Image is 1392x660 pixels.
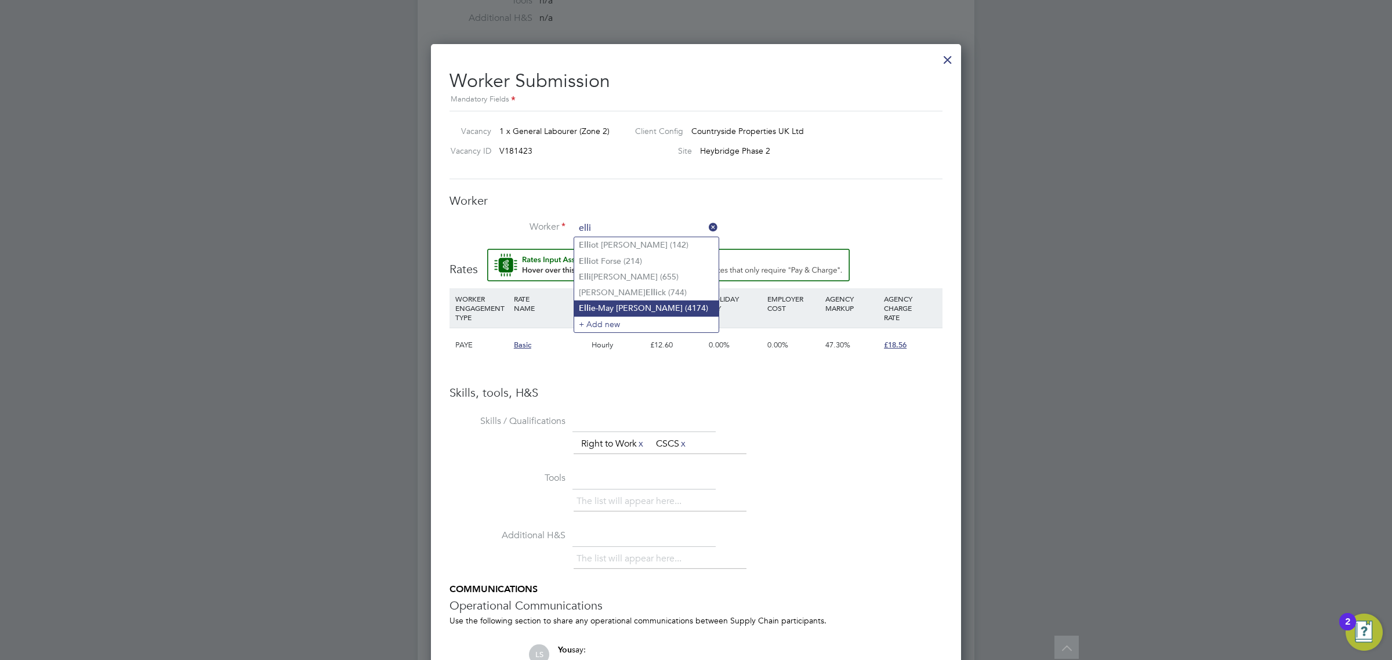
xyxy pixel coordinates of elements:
[700,146,770,156] span: Heybridge Phase 2
[452,288,511,328] div: WORKER ENGAGEMENT TYPE
[579,272,591,282] b: Elli
[449,530,565,542] label: Additional H&S
[577,436,650,452] li: Right to Work
[651,436,692,452] li: CSCS
[574,285,719,300] li: [PERSON_NAME] ck (744)
[449,93,942,106] div: Mandatory Fields
[577,494,686,509] li: The list will appear here...
[574,300,719,316] li: e-May [PERSON_NAME] (4174)
[679,436,687,451] a: x
[637,436,645,451] a: x
[626,126,683,136] label: Client Config
[511,288,589,318] div: RATE NAME
[574,269,719,285] li: [PERSON_NAME] (655)
[574,253,719,269] li: ot Forse (214)
[449,221,565,233] label: Worker
[449,583,942,596] h5: COMMUNICATIONS
[449,385,942,400] h3: Skills, tools, H&S
[487,249,850,281] button: Rate Assistant
[589,328,647,362] div: Hourly
[626,146,692,156] label: Site
[558,645,572,655] span: You
[577,551,686,567] li: The list will appear here...
[579,303,591,313] b: Elli
[449,415,565,427] label: Skills / Qualifications
[449,60,942,106] h2: Worker Submission
[579,256,591,266] b: Elli
[499,126,610,136] span: 1 x General Labourer (Zone 2)
[822,288,881,318] div: AGENCY MARKUP
[445,146,491,156] label: Vacancy ID
[646,288,658,298] b: Elli
[449,193,942,208] h3: Worker
[709,340,730,350] span: 0.00%
[452,328,511,362] div: PAYE
[449,615,942,626] div: Use the following section to share any operational communications between Supply Chain participants.
[706,288,764,318] div: HOLIDAY PAY
[514,340,531,350] span: Basic
[691,126,804,136] span: Countryside Properties UK Ltd
[449,598,942,613] h3: Operational Communications
[449,472,565,484] label: Tools
[647,328,706,362] div: £12.60
[1346,614,1383,651] button: Open Resource Center, 2 new notifications
[825,340,850,350] span: 47.30%
[445,126,491,136] label: Vacancy
[579,240,591,250] b: Elli
[764,288,823,318] div: EMPLOYER COST
[499,146,532,156] span: V181423
[881,288,940,328] div: AGENCY CHARGE RATE
[575,220,718,237] input: Search for...
[574,316,719,332] li: + Add new
[1345,622,1350,637] div: 2
[449,249,942,277] h3: Rates
[767,340,788,350] span: 0.00%
[884,340,907,350] span: £18.56
[574,237,719,253] li: ot [PERSON_NAME] (142)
